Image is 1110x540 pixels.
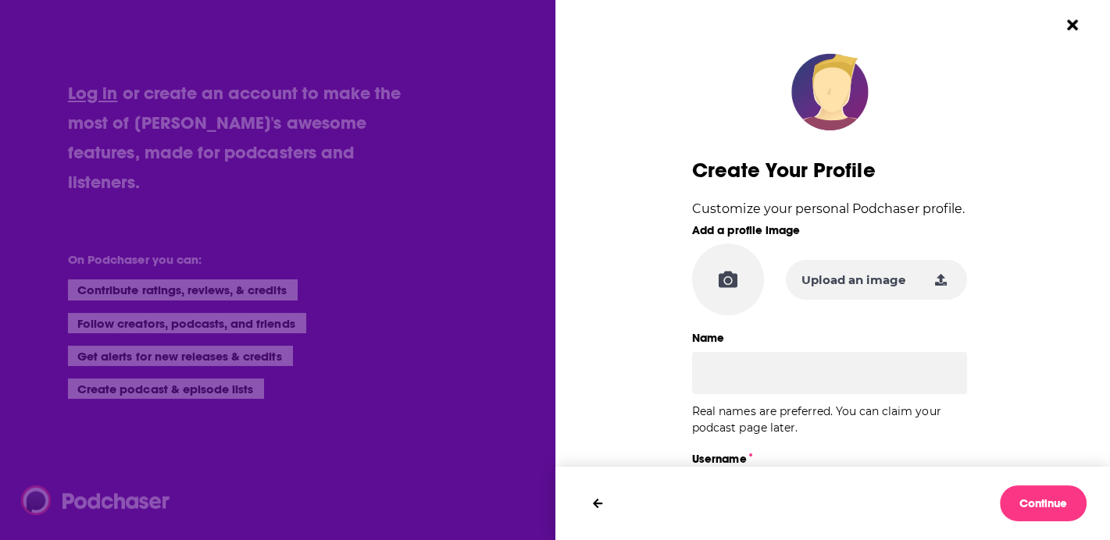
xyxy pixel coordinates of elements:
button: Upload an image [786,260,967,300]
a: Podchaser - Follow, Share and Rate Podcasts [21,485,159,515]
div: PNG or JPG accepted [692,243,764,315]
button: Previous Step [579,485,618,521]
p: Real names are preferred. You can claim your podcast page later. [692,403,967,436]
button: Close Button [1058,10,1087,40]
li: Create podcast & episode lists [68,378,264,399]
a: Log in [68,82,117,104]
li: Contribute ratings, reviews, & credits [68,279,298,300]
label: Name [692,328,967,348]
img: Podchaser - Follow, Share and Rate Podcasts [21,485,171,515]
li: Get alerts for new releases & credits [68,346,292,366]
label: Add a profile image [692,220,967,240]
p: Customize your personal Podchaser profile. [692,197,967,220]
img: Profile [773,28,886,140]
label: Username [692,449,967,469]
li: Follow creators, podcasts, and friends [68,313,306,333]
li: On Podchaser you can: [68,252,380,267]
button: Continue to next step [1000,485,1087,521]
h3: Create Your Profile [692,159,967,182]
span: Upload an image [801,272,905,287]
